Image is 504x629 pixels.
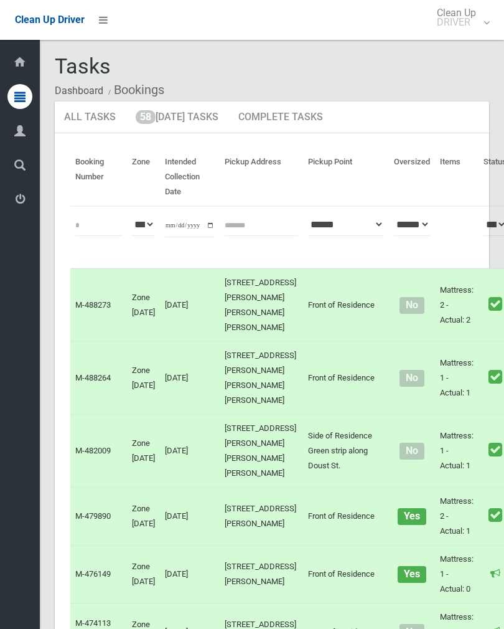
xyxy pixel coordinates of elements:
[394,569,430,580] h4: Oversized
[303,342,389,415] td: Front of Residence
[105,78,164,102] li: Bookings
[127,546,160,603] td: Zone [DATE]
[70,415,127,488] td: M-482009
[15,14,85,26] span: Clean Up Driver
[303,148,389,206] th: Pickup Point
[55,54,111,78] span: Tasks
[55,85,103,97] a: Dashboard
[437,17,476,27] small: DRIVER
[488,507,502,523] i: Booking marked as collected.
[220,148,303,206] th: Pickup Address
[70,546,127,603] td: M-476149
[389,148,435,206] th: Oversized
[160,488,220,546] td: [DATE]
[435,268,478,342] td: Mattress: 2 - Actual: 2
[55,102,125,134] a: All Tasks
[398,508,426,525] span: Yes
[488,296,502,312] i: Booking marked as collected.
[220,415,303,488] td: [STREET_ADDRESS][PERSON_NAME][PERSON_NAME][PERSON_NAME]
[435,546,478,603] td: Mattress: 1 - Actual: 0
[394,373,430,384] h4: Normal sized
[127,415,160,488] td: Zone [DATE]
[127,268,160,342] td: Zone [DATE]
[220,342,303,415] td: [STREET_ADDRESS][PERSON_NAME][PERSON_NAME][PERSON_NAME]
[435,148,478,206] th: Items
[303,546,389,603] td: Front of Residence
[127,342,160,415] td: Zone [DATE]
[303,488,389,546] td: Front of Residence
[394,511,430,522] h4: Oversized
[399,443,424,460] span: No
[70,148,127,206] th: Booking Number
[394,446,430,456] h4: Normal sized
[160,546,220,603] td: [DATE]
[488,442,502,458] i: Booking marked as collected.
[488,369,502,385] i: Booking marked as collected.
[160,268,220,342] td: [DATE]
[160,415,220,488] td: [DATE]
[220,488,303,546] td: [STREET_ADDRESS][PERSON_NAME]
[126,102,228,134] a: 58[DATE] Tasks
[435,415,478,488] td: Mattress: 1 - Actual: 1
[220,546,303,603] td: [STREET_ADDRESS][PERSON_NAME]
[70,488,127,546] td: M-479890
[435,488,478,546] td: Mattress: 2 - Actual: 1
[398,566,426,583] span: Yes
[15,11,85,29] a: Clean Up Driver
[229,102,332,134] a: Complete Tasks
[160,148,220,206] th: Intended Collection Date
[435,342,478,415] td: Mattress: 1 - Actual: 1
[127,148,160,206] th: Zone
[70,268,127,342] td: M-488273
[136,110,156,124] span: 58
[431,8,488,27] span: Clean Up
[160,342,220,415] td: [DATE]
[399,370,424,387] span: No
[303,415,389,488] td: Side of Residence Green strip along Doust St.
[303,268,389,342] td: Front of Residence
[220,268,303,342] td: [STREET_ADDRESS][PERSON_NAME][PERSON_NAME][PERSON_NAME]
[394,300,430,311] h4: Normal sized
[399,297,424,314] span: No
[127,488,160,546] td: Zone [DATE]
[70,342,127,415] td: M-488264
